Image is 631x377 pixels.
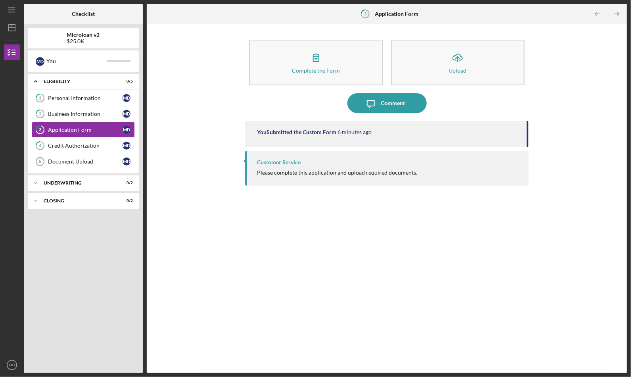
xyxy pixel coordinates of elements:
[292,67,340,73] div: Complete the Form
[4,357,20,373] button: MD
[249,40,383,85] button: Complete the Form
[123,94,130,102] div: M D
[123,142,130,150] div: M D
[44,79,113,84] div: Eligibility
[48,111,123,117] div: Business Information
[72,11,95,17] b: Checklist
[32,90,135,106] a: 1Personal InformationMD
[449,67,467,73] div: Upload
[32,154,135,169] a: 5Document UploadMD
[32,106,135,122] a: 2Business InformationMD
[39,112,41,117] tspan: 2
[39,127,41,133] tspan: 3
[67,32,100,38] b: Microloan v2
[32,138,135,154] a: 4Credit AuthorizationMD
[32,122,135,138] a: 3Application FormMD
[9,363,15,367] text: MD
[119,79,133,84] div: 0 / 5
[391,40,525,85] button: Upload
[36,57,44,66] div: M D
[257,169,417,176] div: Please complete this application and upload required documents.
[39,143,42,148] tspan: 4
[381,93,405,113] div: Comment
[123,158,130,165] div: M D
[48,158,123,165] div: Document Upload
[46,54,107,68] div: You
[48,95,123,101] div: Personal Information
[44,198,113,203] div: Closing
[338,129,372,135] time: 2025-08-21 00:14
[67,38,100,44] div: $25.0K
[39,159,41,164] tspan: 5
[39,96,41,101] tspan: 1
[48,142,123,149] div: Credit Authorization
[364,11,366,16] tspan: 3
[257,129,336,135] div: You Submitted the Custom Form
[375,11,419,17] b: Application Form
[257,159,301,165] div: Customer Service
[119,181,133,185] div: 0 / 2
[123,126,130,134] div: M D
[123,110,130,118] div: M D
[44,181,113,185] div: Underwriting
[347,93,427,113] button: Comment
[48,127,123,133] div: Application Form
[119,198,133,203] div: 0 / 2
